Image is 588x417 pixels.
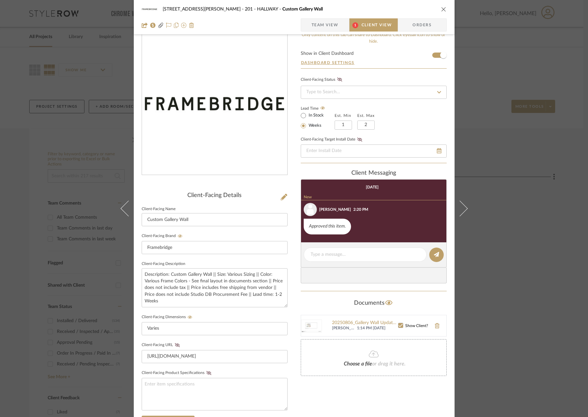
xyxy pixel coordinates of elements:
[142,3,157,16] img: eaf6f462-b140-4316-bcb1-e0760d43dc1d_48x40.jpg
[163,7,245,11] span: [STREET_ADDRESS][PERSON_NAME]
[441,6,447,12] button: close
[204,371,213,375] button: Client-Facing Product Specifications
[304,203,317,216] img: user_avatar.png
[142,343,182,347] label: Client-Facing URL
[332,320,398,326] a: 20250806_Gallery Wall Updates.png
[142,315,195,319] label: Client-Facing Dimensions
[142,213,288,226] input: Enter Client-Facing Item Name
[355,137,364,142] button: Client-Facing Target Install Date
[307,123,321,129] label: Weeks
[312,18,339,32] span: Team View
[301,105,335,111] label: Lead Time
[301,137,364,142] label: Client-Facing Target Install Date
[142,63,287,144] div: 0
[142,234,185,238] label: Client-Facing Brand
[176,234,185,238] button: Client-Facing Brand
[142,322,288,335] input: Enter item dimensions
[372,361,406,366] span: or drag it here.
[186,315,195,319] button: Client-Facing Dimensions
[142,192,288,199] div: Client-Facing Details
[142,208,176,211] label: Client-Facing Name
[301,32,447,45] div: Only content on this tab can share to Dashboard. Click eyeball icon to show or hide.
[332,326,355,331] span: [PERSON_NAME]
[282,7,323,11] span: Custom Gallery Wall
[352,22,358,28] span: 1
[304,219,351,234] div: Approved this item.
[301,86,447,99] input: Type to Search…
[307,113,324,119] label: In Stock
[319,207,351,212] div: [PERSON_NAME]
[301,170,447,177] div: client Messaging
[301,144,447,158] input: Enter Install Date
[189,23,194,28] img: Remove from project
[301,60,355,66] button: Dashboard Settings
[142,262,185,266] label: Client-Facing Description
[353,207,368,212] div: 2:20 PM
[142,371,213,375] label: Client-Facing Product Specifications
[245,7,282,11] span: 201 - HALLWAY
[335,113,351,118] label: Est. Min
[357,326,398,331] span: 1:14 PM [DATE]
[357,113,375,118] label: Est. Max
[301,111,335,130] mat-radio-group: Select item type
[301,315,322,336] img: 20250806_Gallery Wall Updates.png
[362,18,392,32] span: Client View
[318,105,327,112] button: Lead Time
[366,185,379,189] div: [DATE]
[301,195,446,200] div: New
[301,298,447,308] div: Documents
[405,18,439,32] span: Orders
[344,361,372,366] span: Choose a file
[405,324,428,328] span: Show Client?
[142,241,288,254] input: Enter Client-Facing Brand
[142,350,288,363] input: Enter item URL
[173,343,182,347] button: Client-Facing URL
[301,77,344,83] div: Client-Facing Status
[142,63,287,144] img: eaf6f462-b140-4316-bcb1-e0760d43dc1d_436x436.jpg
